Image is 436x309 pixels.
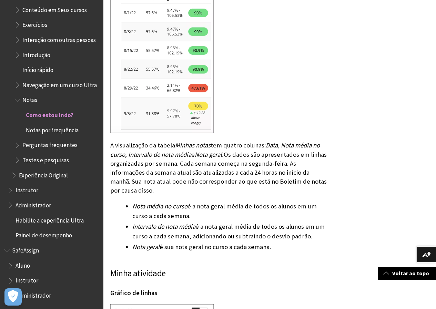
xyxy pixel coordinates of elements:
li: é a nota geral média de todos os alunos em um curso a cada semana. [132,202,327,221]
span: Painel de desempenho [16,230,72,239]
span: Como estou indo? [26,109,73,119]
span: Instrutor [16,275,38,284]
span: Aluno [16,260,30,269]
button: Abrir preferências [4,288,22,306]
span: Intervalo de nota média [132,223,195,230]
span: SafeAssign [12,245,39,254]
span: Conteúdo em Seus cursos [22,4,87,13]
span: Data, Nota média no curso, Intervalo de nota média [110,141,320,158]
span: Início rápido [22,64,53,73]
span: Notas por frequência [26,124,79,134]
p: A visualização da tabela tem quatro colunas: e Os dados são apresentados em linhas organizadas po... [110,141,327,195]
li: é a nota geral média de todos os alunos em um curso a cada semana, adicionando ou subtraindo o de... [132,222,327,241]
span: Introdução [22,49,50,59]
span: Experiência Original [19,169,68,179]
span: Habilite a experiência Ultra [16,215,84,224]
span: Administrador [16,290,51,299]
span: Minhas notas [175,141,211,149]
span: Notas [22,94,37,104]
span: Exercícios [22,19,47,28]
a: Voltar ao topo [378,267,436,280]
li: é sua nota geral no curso a cada semana. [132,242,327,252]
span: Gráfico de linhas [110,289,158,297]
span: Perguntas frequentes [22,140,78,149]
span: Interação com outras pessoas [22,34,96,43]
span: Nota geral. [195,151,224,158]
span: Instrutor [16,185,38,194]
span: Testes e pesquisas [22,154,69,164]
span: Navegação em um curso Ultra [22,79,97,89]
span: Nota geral [132,243,160,251]
span: Administrador [16,199,51,209]
h3: Minha atividade [110,267,327,280]
span: Nota média no curso [132,202,187,210]
nav: Book outline for Blackboard SafeAssign [4,245,99,301]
